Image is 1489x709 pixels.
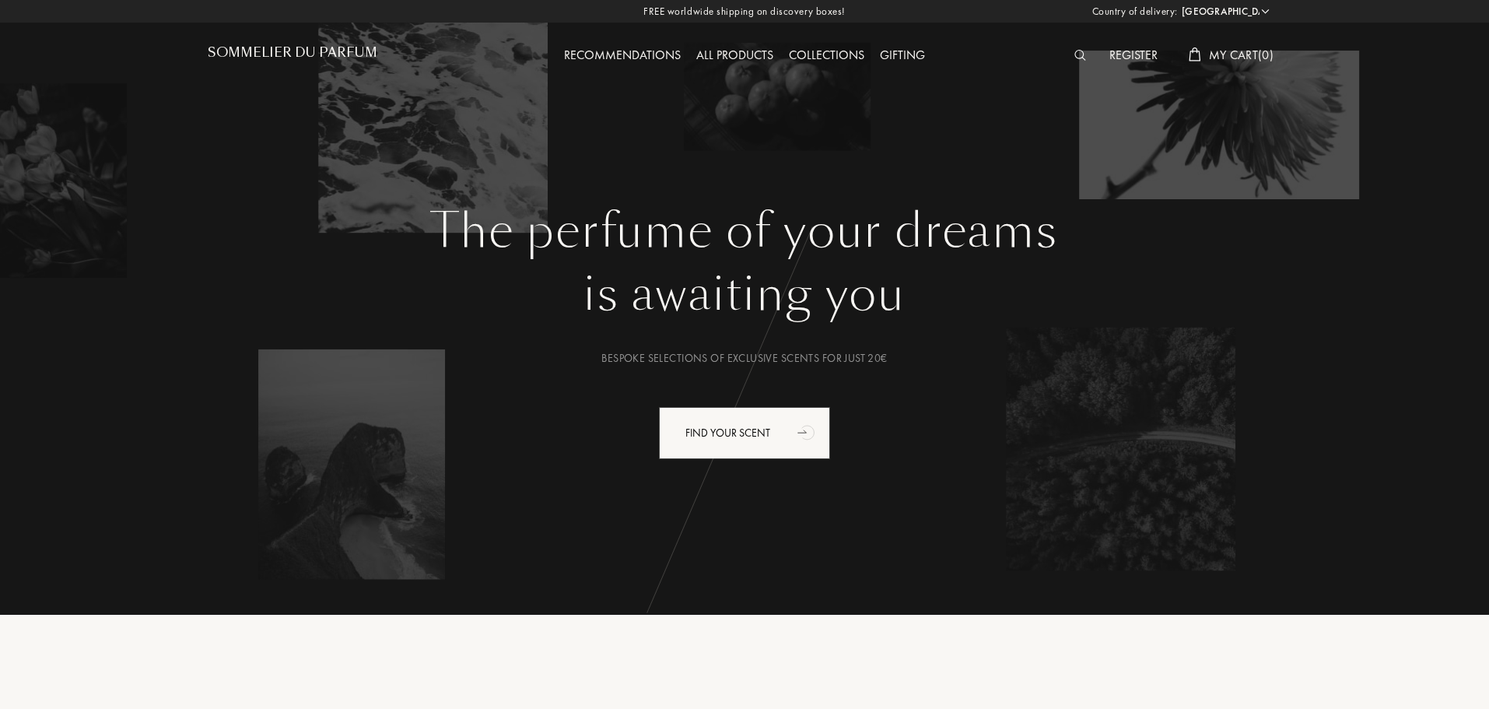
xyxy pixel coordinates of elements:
a: Find your scentanimation [647,407,842,459]
div: Bespoke selections of exclusive scents for just 20€ [219,350,1270,367]
h1: The perfume of your dreams [219,203,1270,259]
div: All products [688,46,781,66]
a: Gifting [872,47,933,63]
div: animation [792,416,823,448]
div: Register [1102,46,1165,66]
div: Collections [781,46,872,66]
div: Find your scent [659,407,830,459]
span: Country of delivery: [1092,4,1178,19]
div: is awaiting you [219,259,1270,329]
a: All products [688,47,781,63]
img: search_icn_white.svg [1074,50,1086,61]
h1: Sommelier du Parfum [208,45,377,60]
a: Collections [781,47,872,63]
img: cart_white.svg [1189,47,1201,61]
a: Sommelier du Parfum [208,45,377,66]
div: Gifting [872,46,933,66]
a: Register [1102,47,1165,63]
div: Recommendations [556,46,688,66]
a: Recommendations [556,47,688,63]
span: My Cart ( 0 ) [1209,47,1274,63]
